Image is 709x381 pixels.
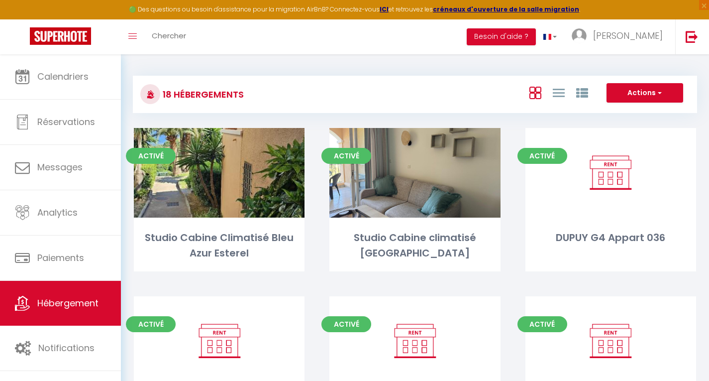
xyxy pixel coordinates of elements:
div: Studio Cabine climatisé [GEOGRAPHIC_DATA] [329,230,500,261]
h3: 18 Hébergements [160,83,244,106]
a: Vue en Box [529,84,541,101]
a: Vue en Liste [553,84,565,101]
span: Calendriers [37,70,89,83]
span: [PERSON_NAME] [593,29,663,42]
span: Activé [517,148,567,164]
span: Activé [321,148,371,164]
span: Paiements [37,252,84,264]
span: Analytics [37,206,78,219]
span: Activé [517,316,567,332]
span: Hébergement [37,297,99,309]
span: Activé [126,148,176,164]
span: Notifications [38,342,95,354]
a: Vue par Groupe [576,84,588,101]
span: Réservations [37,116,95,128]
span: Chercher [152,30,186,41]
button: Besoin d'aide ? [467,28,536,45]
div: DUPUY G4 Appart 036 [525,230,696,246]
button: Actions [607,83,683,103]
img: logout [686,30,698,43]
div: Studio Cabine Climatisé Bleu Azur Esterel [134,230,304,261]
img: ... [572,28,587,43]
span: Activé [321,316,371,332]
span: Messages [37,161,83,173]
a: ICI [380,5,389,13]
span: Activé [126,316,176,332]
a: ... [PERSON_NAME] [564,19,675,54]
img: Super Booking [30,27,91,45]
a: créneaux d'ouverture de la salle migration [433,5,579,13]
a: Chercher [144,19,194,54]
